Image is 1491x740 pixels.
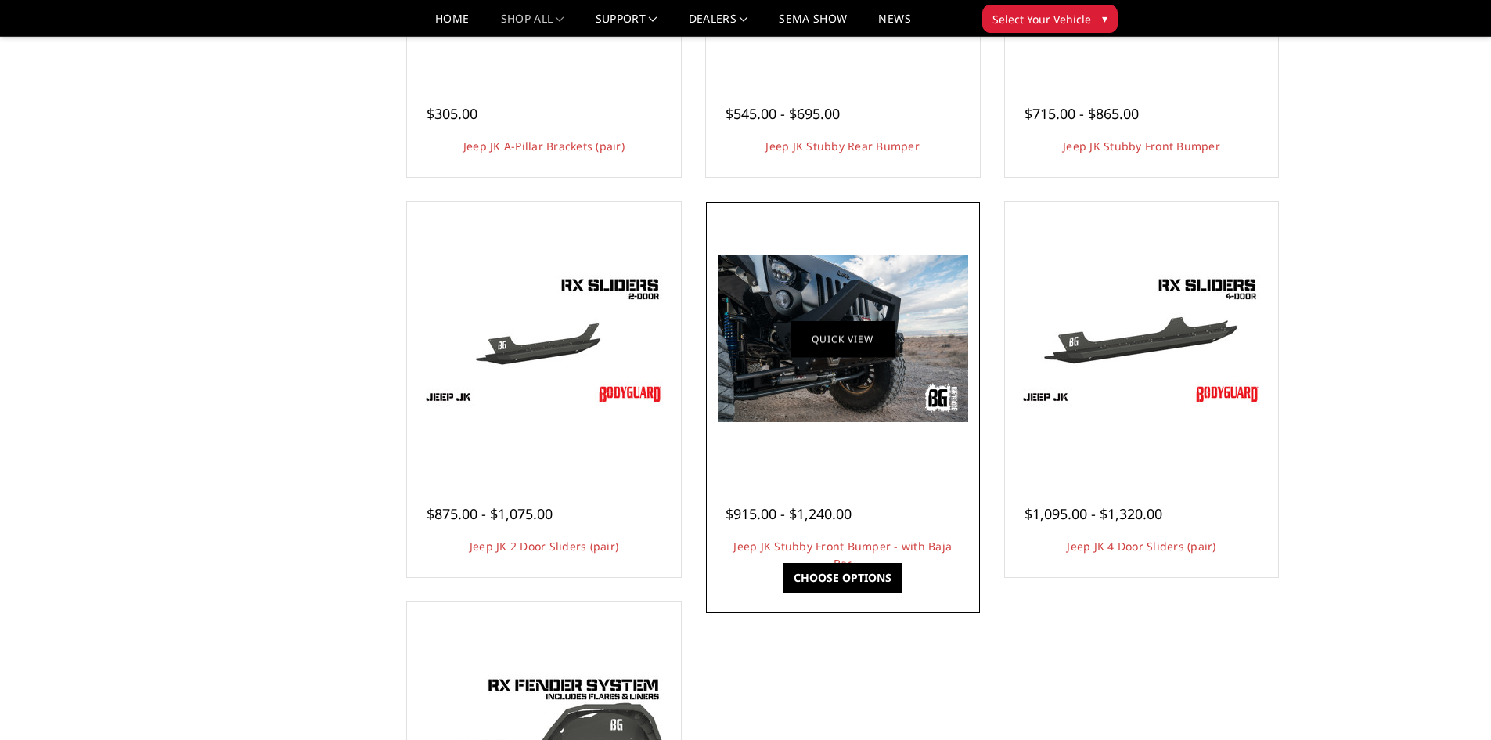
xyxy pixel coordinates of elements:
[411,206,677,472] a: Jeep JK 2 Door Sliders (pair) RX Sliders (4 Door Pictured)
[419,269,669,410] img: Jeep JK 2 Door Sliders (pair)
[470,539,618,554] a: Jeep JK 2 Door Sliders (pair)
[726,504,852,523] span: $915.00 - $1,240.00
[765,139,920,153] a: Jeep JK Stubby Rear Bumper
[689,13,748,36] a: Dealers
[427,104,477,123] span: $305.00
[596,13,657,36] a: Support
[791,320,895,357] a: Quick view
[878,13,910,36] a: News
[733,539,952,571] a: Jeep JK Stubby Front Bumper - with Baja Bar
[1009,206,1275,472] a: Jeep JK 4 Door Sliders (pair) ROX Sliders (4 Door Pictured)
[501,13,564,36] a: shop all
[779,13,847,36] a: SEMA Show
[435,13,469,36] a: Home
[783,563,902,593] a: Choose Options
[1025,104,1139,123] span: $715.00 - $865.00
[726,104,840,123] span: $545.00 - $695.00
[710,206,976,472] a: Jeep JK Stubby Front Bumper - with Baja Bar Front Stubby End Caps w/ Baja Bar (Lights & Winch Sol...
[1413,665,1491,740] iframe: Chat Widget
[1102,10,1107,27] span: ▾
[982,5,1118,33] button: Select Your Vehicle
[718,255,968,422] img: Front Stubby End Caps w/ Baja Bar (Lights & Winch Sold Separately)
[463,139,625,153] a: Jeep JK A-Pillar Brackets (pair)
[427,504,553,523] span: $875.00 - $1,075.00
[1063,139,1220,153] a: Jeep JK Stubby Front Bumper
[1067,539,1215,554] a: Jeep JK 4 Door Sliders (pair)
[1025,504,1162,523] span: $1,095.00 - $1,320.00
[992,11,1091,27] span: Select Your Vehicle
